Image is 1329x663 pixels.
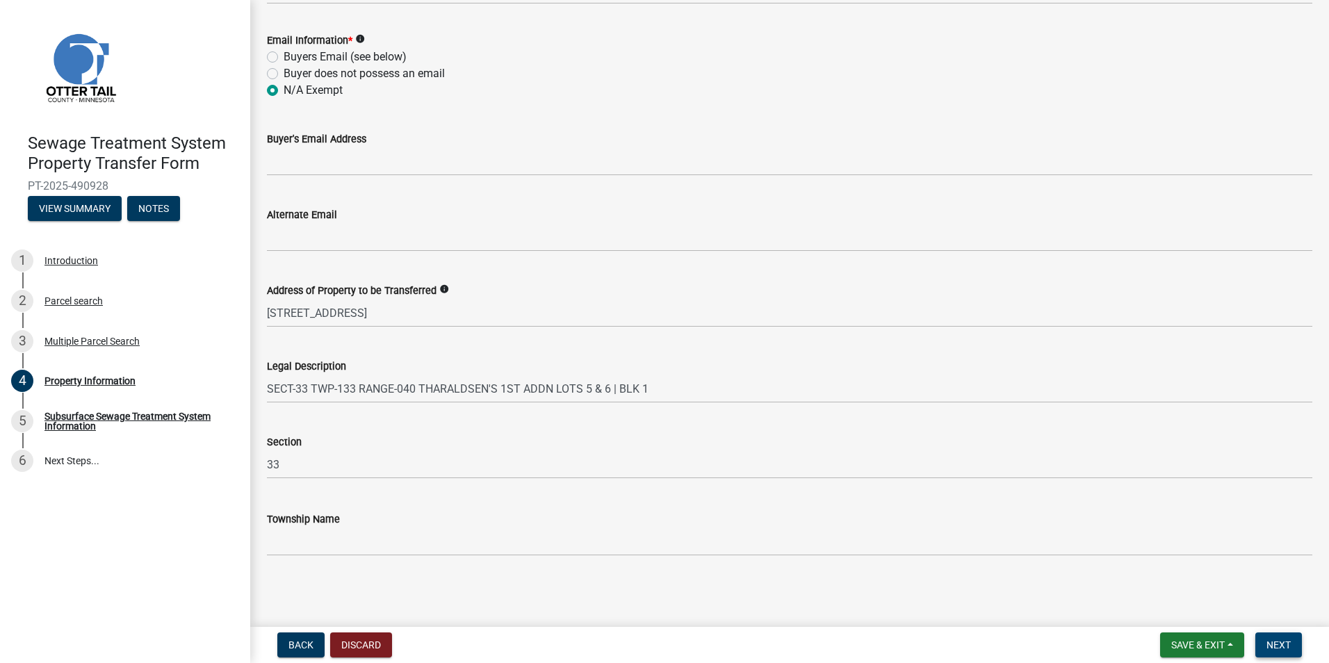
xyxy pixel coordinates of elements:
[267,438,302,448] label: Section
[267,211,337,220] label: Alternate Email
[267,515,340,525] label: Township Name
[127,196,180,221] button: Notes
[11,370,33,392] div: 4
[267,286,437,296] label: Address of Property to be Transferred
[11,330,33,352] div: 3
[1266,639,1291,650] span: Next
[127,204,180,215] wm-modal-confirm: Notes
[1171,639,1225,650] span: Save & Exit
[11,450,33,472] div: 6
[44,411,228,431] div: Subsurface Sewage Treatment System Information
[28,133,239,174] h4: Sewage Treatment System Property Transfer Form
[1160,632,1244,657] button: Save & Exit
[439,284,449,294] i: info
[355,34,365,44] i: info
[44,296,103,306] div: Parcel search
[284,65,445,82] label: Buyer does not possess an email
[284,82,343,99] label: N/A Exempt
[44,376,136,386] div: Property Information
[28,15,132,119] img: Otter Tail County, Minnesota
[277,632,325,657] button: Back
[11,290,33,312] div: 2
[267,135,366,145] label: Buyer's Email Address
[11,410,33,432] div: 5
[1255,632,1302,657] button: Next
[28,204,122,215] wm-modal-confirm: Summary
[44,256,98,265] div: Introduction
[11,249,33,272] div: 1
[28,179,222,193] span: PT-2025-490928
[288,639,313,650] span: Back
[44,336,140,346] div: Multiple Parcel Search
[28,196,122,221] button: View Summary
[267,36,352,46] label: Email Information
[330,632,392,657] button: Discard
[267,362,346,372] label: Legal Description
[284,49,407,65] label: Buyers Email (see below)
